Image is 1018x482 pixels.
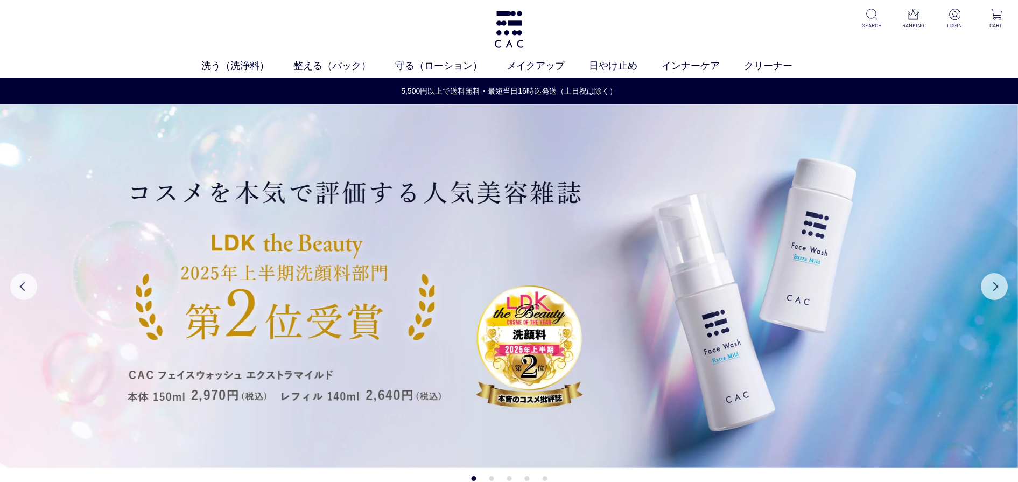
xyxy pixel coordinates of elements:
a: RANKING [900,9,926,30]
button: Next [981,273,1008,300]
button: 3 of 5 [507,476,511,481]
button: 4 of 5 [524,476,529,481]
a: メイクアップ [507,59,589,73]
a: 洗う（洗浄料） [201,59,293,73]
p: LOGIN [942,22,968,30]
button: 1 of 5 [471,476,476,481]
a: インナーケア [662,59,744,73]
p: RANKING [900,22,926,30]
button: Previous [10,273,37,300]
a: 日やけ止め [589,59,662,73]
button: 5 of 5 [542,476,547,481]
img: logo [493,11,525,48]
a: 5,500円以上で送料無料・最短当日16時迄発送（土日祝は除く） [1,86,1017,97]
button: 2 of 5 [489,476,494,481]
a: 守る（ローション） [395,59,507,73]
a: クリーナー [744,59,817,73]
a: SEARCH [859,9,885,30]
a: 整える（パック） [293,59,395,73]
a: LOGIN [942,9,968,30]
p: SEARCH [859,22,885,30]
p: CART [983,22,1009,30]
a: CART [983,9,1009,30]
